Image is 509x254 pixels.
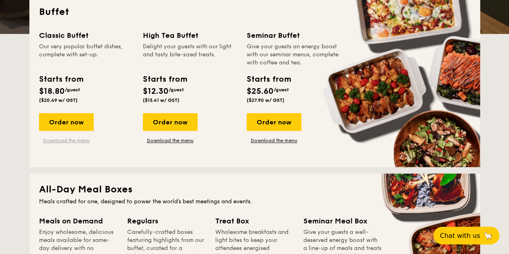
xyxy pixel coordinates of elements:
h2: All-Day Meal Boxes [39,183,470,196]
span: ($27.90 w/ GST) [247,97,284,103]
span: /guest [65,87,80,93]
div: Delight your guests with our light and tasty bite-sized treats. [143,43,237,67]
span: /guest [274,87,289,93]
div: Starts from [247,73,291,85]
span: 🦙 [483,231,493,240]
span: $12.30 [143,87,169,96]
div: Our very popular buffet dishes, complete with set-up. [39,43,133,67]
div: Order now [143,113,198,131]
div: Order now [247,113,301,131]
div: Starts from [143,73,187,85]
span: Chat with us [440,232,480,240]
a: Download the menu [247,137,301,144]
span: /guest [169,87,184,93]
h2: Buffet [39,6,470,19]
div: Treat Box [215,215,294,227]
div: Classic Buffet [39,30,133,41]
span: $18.80 [39,87,65,96]
button: Chat with us🦙 [433,227,499,244]
div: Seminar Buffet [247,30,341,41]
div: High Tea Buffet [143,30,237,41]
div: Regulars [127,215,206,227]
a: Download the menu [39,137,94,144]
a: Download the menu [143,137,198,144]
div: Meals crafted for one, designed to power the world's best meetings and events. [39,198,470,206]
div: Give your guests an energy boost with our seminar menus, complete with coffee and tea. [247,43,341,67]
span: ($13.41 w/ GST) [143,97,179,103]
div: Meals on Demand [39,215,117,227]
span: ($20.49 w/ GST) [39,97,78,103]
div: Order now [39,113,94,131]
span: $25.60 [247,87,274,96]
div: Seminar Meal Box [303,215,382,227]
div: Starts from [39,73,83,85]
